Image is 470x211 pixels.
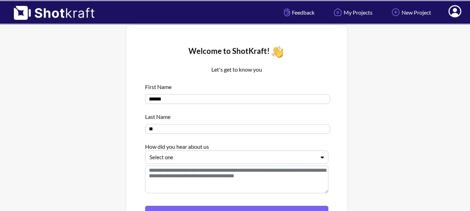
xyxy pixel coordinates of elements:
[385,3,436,22] a: New Project
[327,3,378,22] a: My Projects
[145,139,328,151] div: How did you hear about us
[145,44,328,60] div: Welcome to ShotKraft!
[145,65,328,74] p: Let's get to know you
[145,79,328,91] div: First Name
[145,109,328,121] div: Last Name
[282,8,314,16] span: Feedback
[332,6,344,18] img: Home Icon
[270,44,285,60] img: Wave Icon
[390,6,402,18] img: Add Icon
[282,6,292,18] img: Hand Icon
